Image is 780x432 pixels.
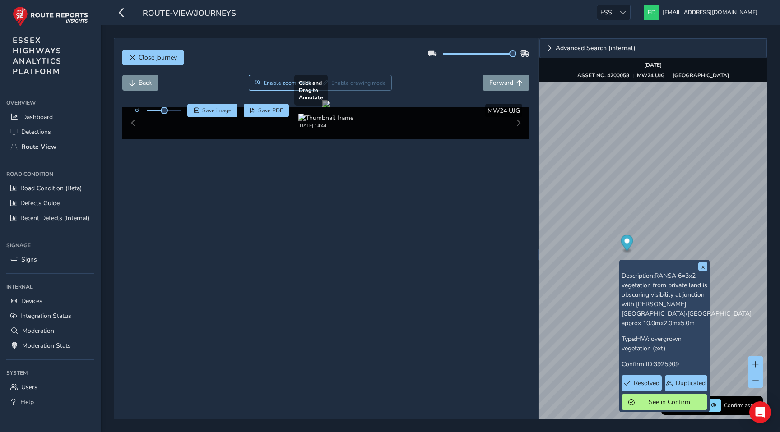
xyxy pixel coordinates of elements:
[577,72,729,79] div: | |
[20,214,89,222] span: Recent Defects (Internal)
[6,196,94,211] a: Defects Guide
[637,72,665,79] strong: MW24 UJG
[6,110,94,124] a: Dashboard
[6,323,94,338] a: Moderation
[597,5,615,20] span: ESS
[22,113,53,121] span: Dashboard
[20,312,71,320] span: Integration Status
[622,271,707,328] p: Description:
[187,104,237,117] button: Save
[622,334,707,353] p: Type:
[654,360,679,368] span: 3925909
[539,38,767,58] a: Expand
[6,380,94,395] a: Users
[577,72,629,79] strong: ASSET NO. 4200058
[621,235,633,253] div: Map marker
[258,107,283,114] span: Save PDF
[6,239,94,252] div: Signage
[6,139,94,154] a: Route View
[6,167,94,181] div: Road Condition
[264,79,311,87] span: Enable zoom mode
[122,50,184,65] button: Close journey
[698,262,707,271] button: x
[638,398,701,406] span: See in Confirm
[22,341,71,350] span: Moderation Stats
[139,53,177,62] span: Close journey
[20,184,82,193] span: Road Condition (Beta)
[21,142,56,151] span: Route View
[676,379,706,387] span: Duplicated
[487,106,520,115] span: MW24 UJG
[13,6,88,27] img: rr logo
[489,78,513,87] span: Forward
[249,75,317,91] button: Zoom
[298,122,353,129] div: [DATE] 14:44
[622,359,707,369] p: Confirm ID:
[724,402,760,409] span: Confirm assets
[644,5,761,20] button: [EMAIL_ADDRESS][DOMAIN_NAME]
[556,45,636,51] span: Advanced Search (internal)
[202,107,232,114] span: Save image
[143,8,236,20] span: route-view/journeys
[6,294,94,308] a: Devices
[122,75,158,91] button: Back
[665,375,707,391] button: Duplicated
[6,395,94,409] a: Help
[6,366,94,380] div: System
[6,280,94,294] div: Internal
[22,326,54,335] span: Moderation
[139,78,152,87] span: Back
[673,72,729,79] strong: [GEOGRAPHIC_DATA]
[644,5,659,20] img: diamond-layout
[6,181,94,196] a: Road Condition (Beta)
[663,5,757,20] span: [EMAIL_ADDRESS][DOMAIN_NAME]
[298,114,353,122] img: Thumbnail frame
[6,308,94,323] a: Integration Status
[634,379,659,387] span: Resolved
[20,398,34,406] span: Help
[6,211,94,225] a: Recent Defects (Internal)
[483,75,529,91] button: Forward
[622,375,662,391] button: Resolved
[749,401,771,423] div: Open Intercom Messenger
[21,128,51,136] span: Detections
[20,199,60,207] span: Defects Guide
[21,255,37,264] span: Signs
[6,96,94,110] div: Overview
[6,252,94,267] a: Signs
[622,271,752,327] span: RANSA 6=3x2 vegetation from private land is obscuring visibility at junction with [PERSON_NAME][G...
[244,104,289,117] button: PDF
[622,394,707,410] button: See in Confirm
[13,35,62,77] span: ESSEX HIGHWAYS ANALYTICS PLATFORM
[644,61,662,69] strong: [DATE]
[21,383,37,391] span: Users
[21,297,42,305] span: Devices
[622,335,682,353] span: HW: overgrown vegetation (ext)
[6,338,94,353] a: Moderation Stats
[6,124,94,139] a: Detections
